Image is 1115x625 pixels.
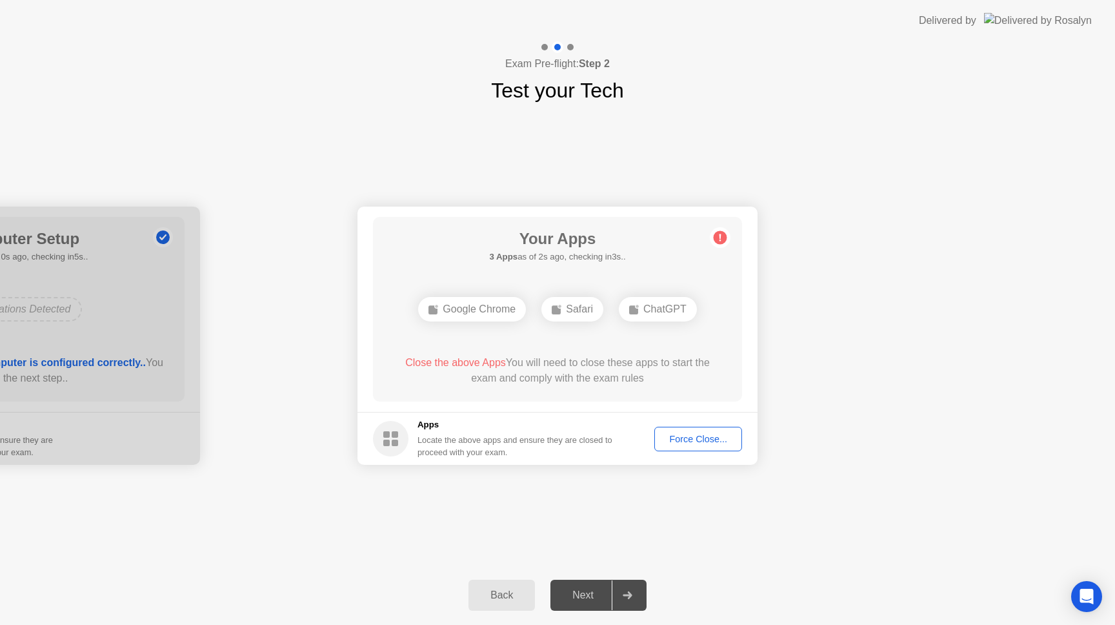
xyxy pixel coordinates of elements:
[489,252,517,261] b: 3 Apps
[468,580,535,611] button: Back
[619,297,697,322] div: ChatGPT
[405,357,506,368] span: Close the above Apps
[418,297,526,322] div: Google Chrome
[654,427,742,451] button: Force Close...
[579,58,610,69] b: Step 2
[659,434,738,444] div: Force Close...
[417,434,613,458] div: Locate the above apps and ensure they are closed to proceed with your exam.
[505,56,610,72] h4: Exam Pre-flight:
[417,418,613,431] h5: Apps
[550,580,647,611] button: Next
[472,589,531,601] div: Back
[919,13,976,28] div: Delivered by
[554,589,612,601] div: Next
[489,251,625,263] h5: as of 2s ago, checking in3s..
[1071,581,1102,612] div: Open Intercom Messenger
[541,297,603,322] div: Safari
[489,227,625,251] h1: Your Apps
[392,355,724,386] div: You will need to close these apps to start the exam and comply with the exam rules
[491,75,624,106] h1: Test your Tech
[984,13,1092,28] img: Delivered by Rosalyn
